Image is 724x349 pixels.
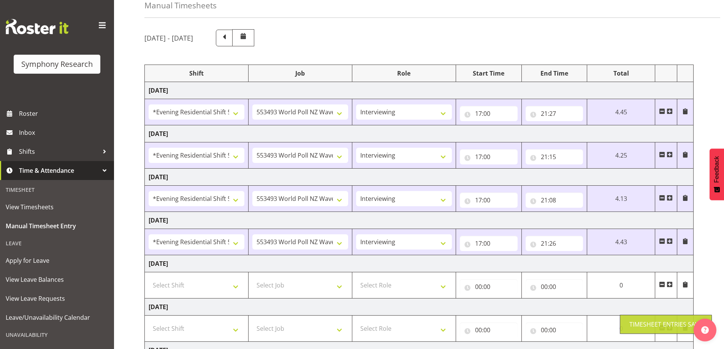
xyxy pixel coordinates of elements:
a: Manual Timesheet Entry [2,216,112,235]
div: Symphony Research [21,58,93,70]
td: [DATE] [145,125,694,142]
div: End Time [526,69,583,78]
img: Rosterit website logo [6,19,68,34]
td: 4.45 [587,99,655,125]
td: [DATE] [145,169,694,186]
input: Click to select... [526,149,583,164]
input: Click to select... [460,236,518,251]
input: Click to select... [526,236,583,251]
span: View Leave Requests [6,293,108,304]
td: [DATE] [145,82,694,99]
span: Leave/Unavailability Calendar [6,312,108,323]
input: Click to select... [526,193,583,208]
a: View Leave Balances [2,270,112,289]
div: Timesheet [2,182,112,197]
input: Click to select... [526,106,583,121]
td: 4.13 [587,186,655,212]
a: Leave/Unavailability Calendar [2,308,112,327]
div: Total [591,69,651,78]
a: Apply for Leave [2,251,112,270]
div: Timesheet Entries Save [629,320,702,329]
td: 4.25 [587,142,655,169]
span: Inbox [19,127,110,138]
div: Job [252,69,348,78]
span: View Leave Balances [6,274,108,285]
input: Click to select... [460,106,518,121]
input: Click to select... [526,322,583,338]
button: Feedback - Show survey [710,148,724,200]
td: [DATE] [145,298,694,316]
input: Click to select... [460,322,518,338]
div: Shift [149,69,244,78]
span: View Timesheets [6,201,108,213]
div: Start Time [460,69,518,78]
input: Click to select... [526,279,583,294]
input: Click to select... [460,193,518,208]
td: 0 [587,272,655,298]
span: Manual Timesheet Entry [6,220,108,232]
td: [DATE] [145,255,694,272]
span: Roster [19,108,110,119]
div: Unavailability [2,327,112,343]
td: 0 [587,316,655,342]
h5: [DATE] - [DATE] [144,34,193,42]
h4: Manual Timesheets [144,1,217,10]
td: 4.43 [587,229,655,255]
input: Click to select... [460,279,518,294]
img: help-xxl-2.png [701,326,709,334]
span: Shifts [19,146,99,157]
span: Feedback [713,156,720,183]
div: Role [356,69,452,78]
span: Apply for Leave [6,255,108,266]
a: View Timesheets [2,197,112,216]
div: Leave [2,235,112,251]
td: [DATE] [145,212,694,229]
input: Click to select... [460,149,518,164]
span: Time & Attendance [19,165,99,176]
a: View Leave Requests [2,289,112,308]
